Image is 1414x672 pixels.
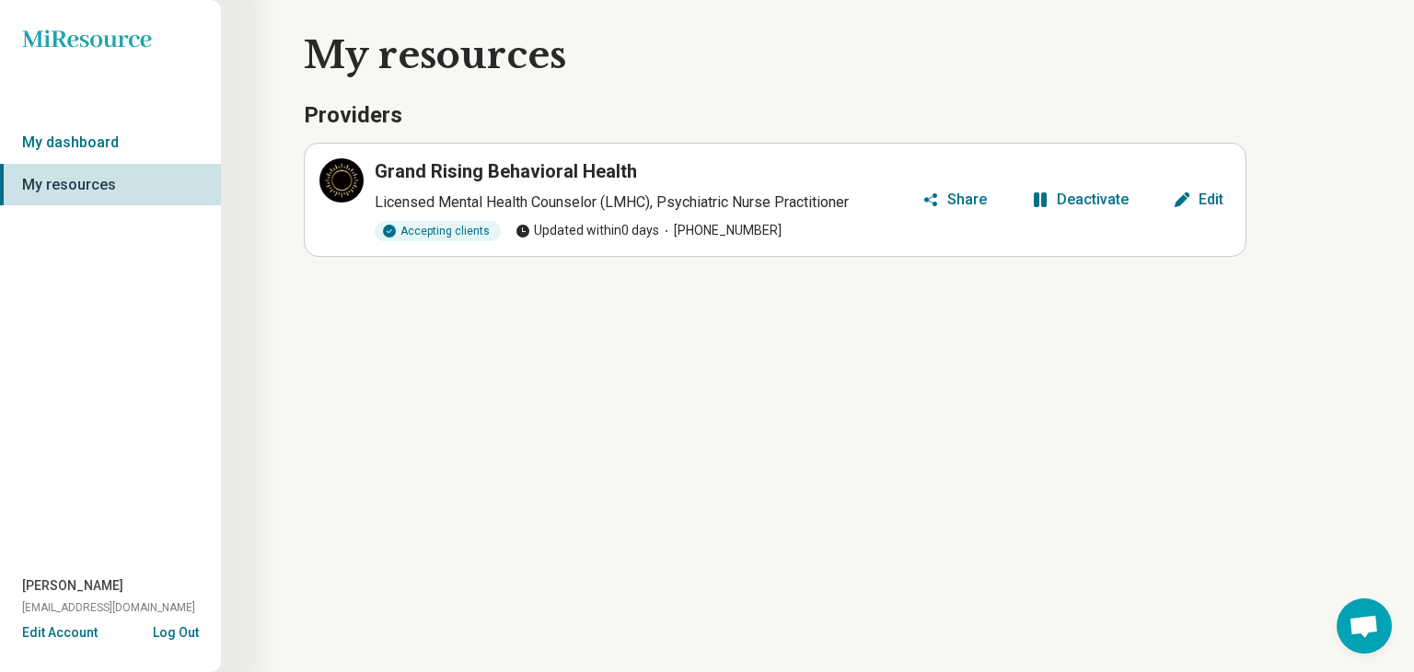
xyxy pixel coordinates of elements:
[153,623,199,638] button: Log Out
[304,100,1246,132] h3: Providers
[22,623,98,643] button: Edit Account
[1057,192,1129,207] div: Deactivate
[1337,598,1392,654] div: Open chat
[375,158,637,184] h3: Grand Rising Behavioral Health
[516,221,659,240] span: Updated within 0 days
[659,221,782,240] span: [PHONE_NUMBER]
[1199,192,1223,207] div: Edit
[1024,185,1136,214] button: Deactivate
[1165,185,1231,214] button: Edit
[22,599,195,616] span: [EMAIL_ADDRESS][DOMAIN_NAME]
[375,221,501,241] div: Accepting clients
[22,576,123,596] span: [PERSON_NAME]
[947,192,987,207] div: Share
[375,191,914,214] p: Licensed Mental Health Counselor (LMHC), Psychiatric Nurse Practitioner
[914,185,994,214] button: Share
[304,29,1311,81] h1: My resources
